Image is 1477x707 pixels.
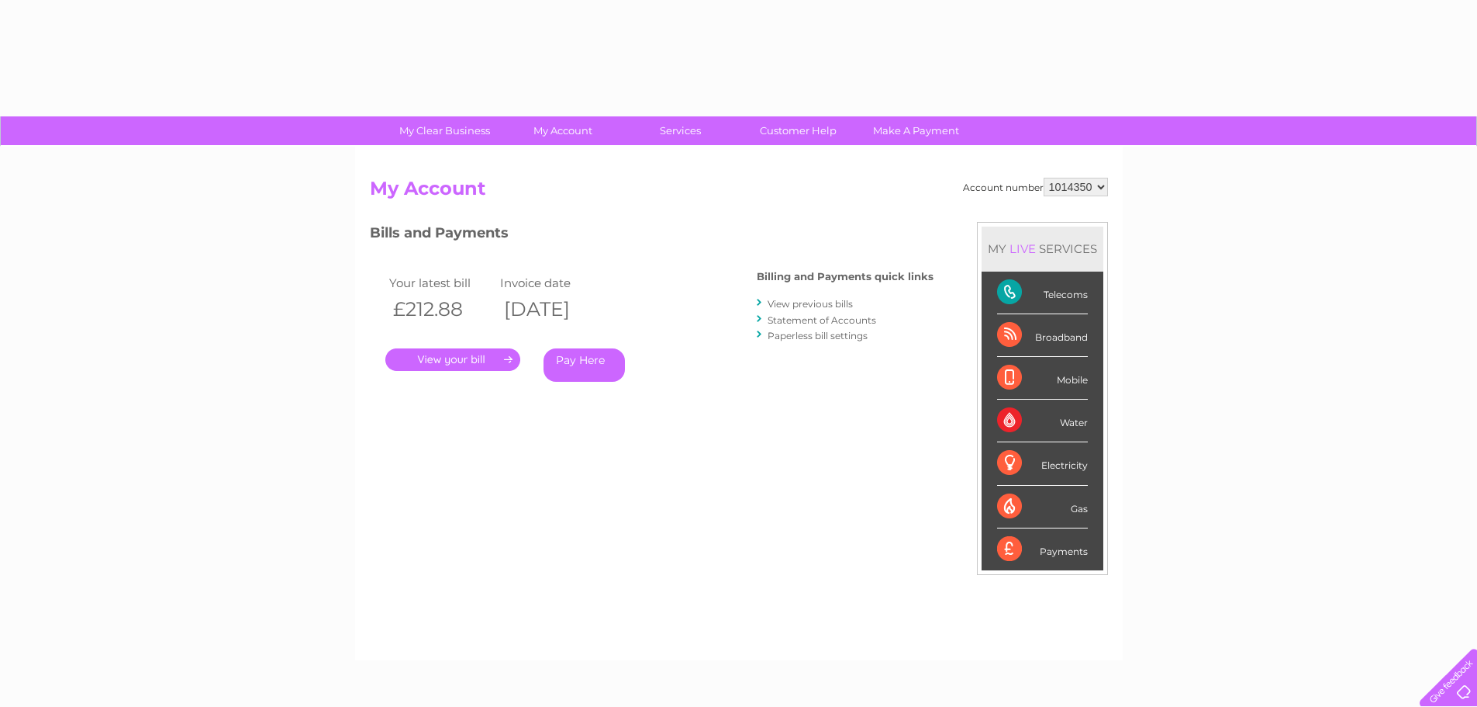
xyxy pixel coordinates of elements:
a: My Clear Business [381,116,509,145]
div: Gas [997,486,1088,529]
div: MY SERVICES [982,227,1103,271]
div: Electricity [997,442,1088,485]
td: Your latest bill [385,272,497,293]
div: Broadband [997,314,1088,357]
a: My Account [499,116,626,145]
th: [DATE] [496,293,608,325]
div: LIVE [1006,241,1039,256]
a: Pay Here [544,348,625,382]
div: Water [997,400,1088,442]
div: Account number [963,178,1108,196]
div: Payments [997,529,1088,570]
h2: My Account [370,178,1108,207]
a: Customer Help [734,116,862,145]
a: Services [616,116,744,145]
h4: Billing and Payments quick links [757,271,933,282]
a: Make A Payment [852,116,980,145]
a: Statement of Accounts [768,314,876,326]
td: Invoice date [496,272,608,293]
div: Mobile [997,357,1088,400]
th: £212.88 [385,293,497,325]
div: Telecoms [997,272,1088,314]
a: View previous bills [768,298,853,310]
h3: Bills and Payments [370,222,933,249]
a: Paperless bill settings [768,330,868,341]
a: . [385,348,520,371]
